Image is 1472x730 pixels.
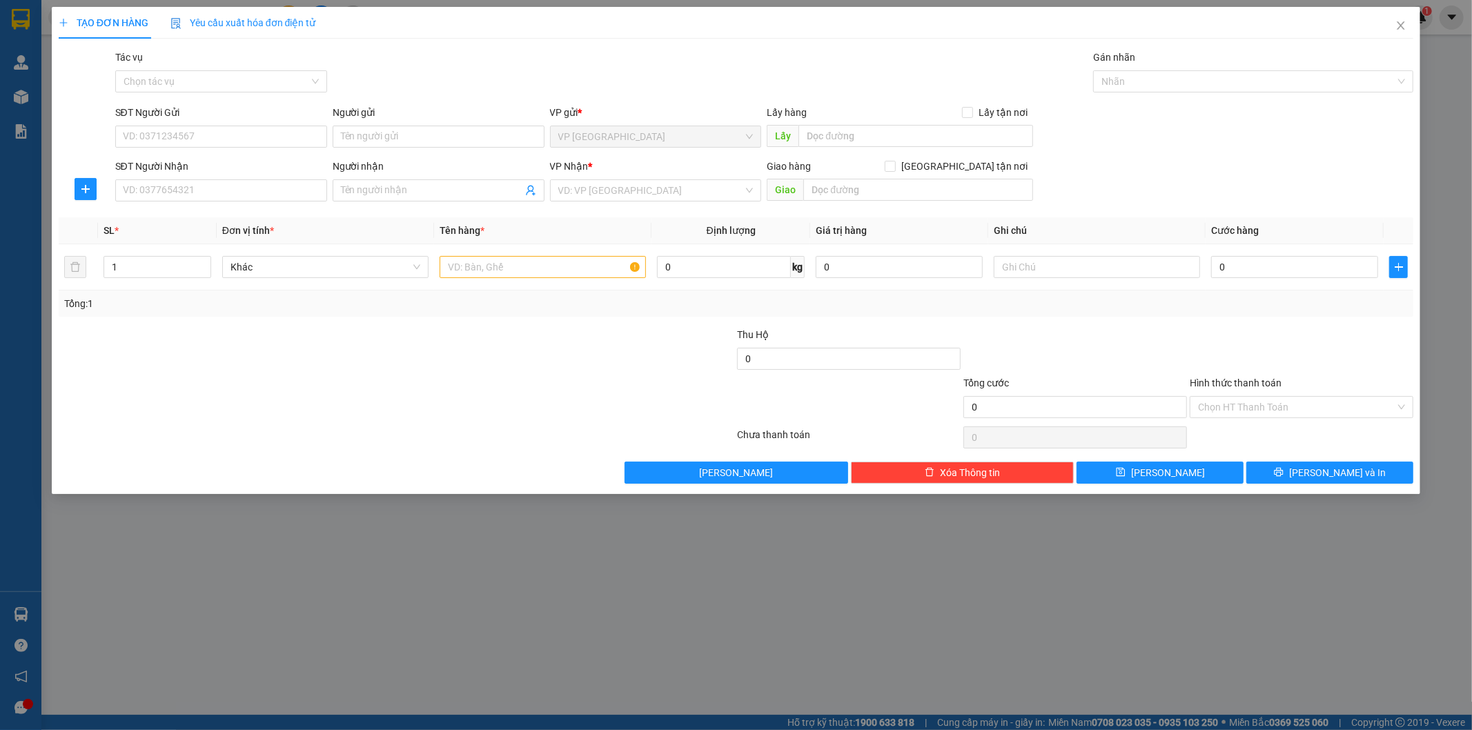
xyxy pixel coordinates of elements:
[440,256,646,278] input: VD: Bàn, Ghế
[1382,7,1420,46] button: Close
[1389,256,1408,278] button: plus
[558,126,754,147] span: VP Đà Lạt
[1395,20,1406,31] span: close
[170,17,316,28] span: Yêu cầu xuất hóa đơn điện tử
[104,225,115,236] span: SL
[222,225,274,236] span: Đơn vị tính
[767,161,811,172] span: Giao hàng
[64,296,568,311] div: Tổng: 1
[59,18,68,28] span: plus
[707,225,756,236] span: Định lượng
[525,185,536,196] span: user-add
[803,179,1033,201] input: Dọc đường
[736,427,963,451] div: Chưa thanh toán
[925,467,934,478] span: delete
[851,462,1074,484] button: deleteXóa Thông tin
[1274,467,1284,478] span: printer
[59,17,148,28] span: TẠO ĐƠN HÀNG
[994,256,1200,278] input: Ghi Chú
[75,184,96,195] span: plus
[973,105,1033,120] span: Lấy tận nơi
[550,161,589,172] span: VP Nhận
[1390,262,1407,273] span: plus
[940,465,1000,480] span: Xóa Thông tin
[1246,462,1413,484] button: printer[PERSON_NAME] và In
[1093,52,1135,63] label: Gán nhãn
[333,159,544,174] div: Người nhận
[699,465,773,480] span: [PERSON_NAME]
[440,225,484,236] span: Tên hàng
[1211,225,1259,236] span: Cước hàng
[737,329,769,340] span: Thu Hộ
[333,105,544,120] div: Người gửi
[767,179,803,201] span: Giao
[791,256,805,278] span: kg
[625,462,848,484] button: [PERSON_NAME]
[64,256,86,278] button: delete
[798,125,1033,147] input: Dọc đường
[75,178,97,200] button: plus
[1116,467,1126,478] span: save
[1190,377,1282,388] label: Hình thức thanh toán
[1131,465,1205,480] span: [PERSON_NAME]
[1077,462,1244,484] button: save[PERSON_NAME]
[988,217,1206,244] th: Ghi chú
[896,159,1033,174] span: [GEOGRAPHIC_DATA] tận nơi
[1289,465,1386,480] span: [PERSON_NAME] và In
[115,159,327,174] div: SĐT Người Nhận
[170,18,181,29] img: icon
[816,225,867,236] span: Giá trị hàng
[115,105,327,120] div: SĐT Người Gửi
[115,52,143,63] label: Tác vụ
[230,257,420,277] span: Khác
[550,105,762,120] div: VP gửi
[963,377,1009,388] span: Tổng cước
[816,256,983,278] input: 0
[767,107,807,118] span: Lấy hàng
[767,125,798,147] span: Lấy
